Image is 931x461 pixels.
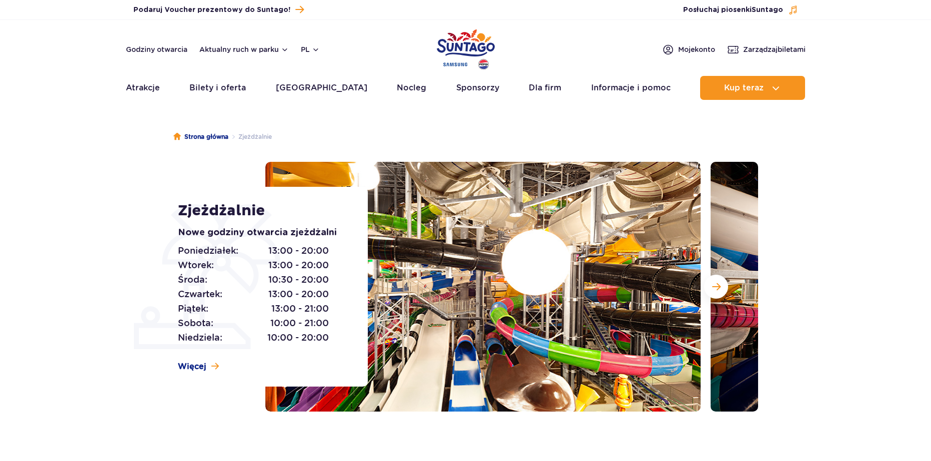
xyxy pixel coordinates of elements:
[268,287,329,301] span: 13:00 - 20:00
[178,202,345,220] h1: Zjeżdżalnie
[178,258,214,272] span: Wtorek:
[178,226,345,240] p: Nowe godziny otwarcia zjeżdżalni
[178,316,213,330] span: Sobota:
[178,244,238,258] span: Poniedziałek:
[397,76,426,100] a: Nocleg
[178,361,206,372] span: Więcej
[173,132,228,142] a: Strona główna
[301,44,320,54] button: pl
[276,76,367,100] a: [GEOGRAPHIC_DATA]
[700,76,805,100] button: Kup teraz
[727,43,806,55] a: Zarządzajbiletami
[133,3,304,16] a: Podaruj Voucher prezentowy do Suntago!
[752,6,783,13] span: Suntago
[126,44,187,54] a: Godziny otwarcia
[270,316,329,330] span: 10:00 - 21:00
[591,76,671,100] a: Informacje i pomoc
[268,258,329,272] span: 13:00 - 20:00
[178,302,208,316] span: Piątek:
[437,25,495,71] a: Park of Poland
[529,76,561,100] a: Dla firm
[704,275,728,299] button: Następny slajd
[683,5,798,15] button: Posłuchaj piosenkiSuntago
[683,5,783,15] span: Posłuchaj piosenki
[268,244,329,258] span: 13:00 - 20:00
[189,76,246,100] a: Bilety i oferta
[678,44,715,54] span: Moje konto
[456,76,499,100] a: Sponsorzy
[133,5,290,15] span: Podaruj Voucher prezentowy do Suntago!
[268,273,329,287] span: 10:30 - 20:00
[178,331,222,345] span: Niedziela:
[267,331,329,345] span: 10:00 - 20:00
[271,302,329,316] span: 13:00 - 21:00
[199,45,289,53] button: Aktualny ruch w parku
[724,83,764,92] span: Kup teraz
[228,132,272,142] li: Zjeżdżalnie
[178,273,207,287] span: Środa:
[126,76,160,100] a: Atrakcje
[662,43,715,55] a: Mojekonto
[743,44,806,54] span: Zarządzaj biletami
[178,361,219,372] a: Więcej
[178,287,222,301] span: Czwartek:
